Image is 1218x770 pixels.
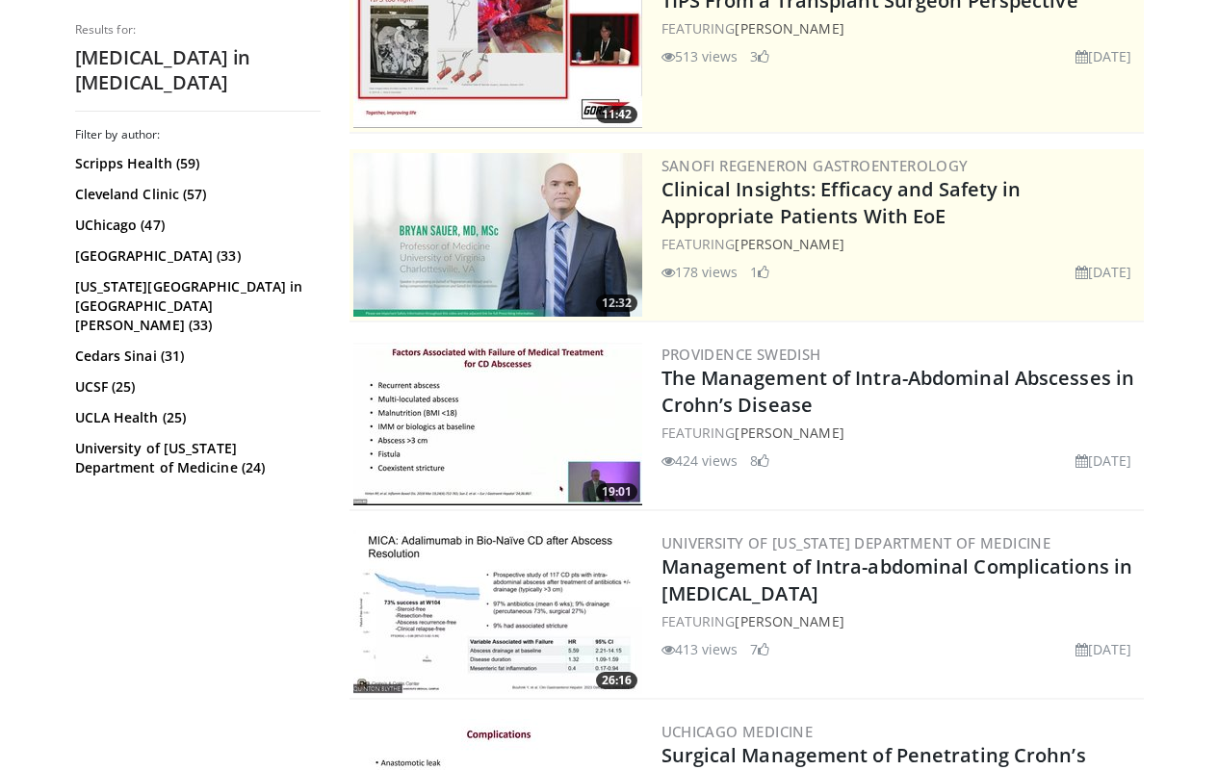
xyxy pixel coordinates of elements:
li: 7 [750,639,769,659]
span: 11:42 [596,106,637,123]
img: 87601306-5398-40a6-a477-310bd5a1bff4.300x170_q85_crop-smart_upscale.jpg [353,530,642,694]
li: 8 [750,450,769,471]
li: [DATE] [1075,46,1132,66]
div: FEATURING [661,18,1140,38]
span: 19:01 [596,483,637,500]
a: UChicago (47) [75,216,316,235]
a: [PERSON_NAME] [735,235,843,253]
a: UChicago Medicine [661,722,814,741]
li: 413 views [661,639,739,659]
img: bf9ce42c-6823-4735-9d6f-bc9dbebbcf2c.png.300x170_q85_crop-smart_upscale.jpg [353,153,642,317]
a: Clinical Insights: Efficacy and Safety in Appropriate Patients With EoE [661,176,1022,229]
p: Results for: [75,22,321,38]
a: University of [US_STATE] Department of Medicine [661,533,1051,552]
a: 26:16 [353,530,642,694]
li: 1 [750,262,769,282]
a: [PERSON_NAME] [735,612,843,630]
li: [DATE] [1075,262,1132,282]
div: FEATURING [661,234,1140,254]
a: Cleveland Clinic (57) [75,185,316,204]
a: The Management of Intra-Abdominal Abscesses in Crohn’s Disease [661,365,1135,418]
li: 513 views [661,46,739,66]
li: 178 views [661,262,739,282]
a: University of [US_STATE] Department of Medicine (24) [75,439,316,477]
img: 440fd37a-2daf-4b3a-b9ce-1614488718e9.300x170_q85_crop-smart_upscale.jpg [353,342,642,505]
a: Providence Swedish [661,345,821,364]
li: 3 [750,46,769,66]
h3: Filter by author: [75,127,321,142]
a: 12:32 [353,153,642,317]
li: [DATE] [1075,639,1132,659]
a: UCSF (25) [75,377,316,397]
a: 19:01 [353,342,642,505]
div: FEATURING [661,423,1140,443]
span: 12:32 [596,295,637,312]
a: [US_STATE][GEOGRAPHIC_DATA] in [GEOGRAPHIC_DATA][PERSON_NAME] (33) [75,277,316,335]
a: [PERSON_NAME] [735,423,843,442]
span: 26:16 [596,672,637,689]
a: [GEOGRAPHIC_DATA] (33) [75,246,316,266]
a: Sanofi Regeneron Gastroenterology [661,156,969,175]
li: [DATE] [1075,450,1132,471]
a: UCLA Health (25) [75,408,316,427]
div: FEATURING [661,611,1140,631]
h2: [MEDICAL_DATA] in [MEDICAL_DATA] [75,45,321,95]
li: 424 views [661,450,739,471]
a: [PERSON_NAME] [735,19,843,38]
a: Cedars Sinai (31) [75,346,316,366]
a: Management of Intra-abdominal Complications in [MEDICAL_DATA] [661,553,1133,606]
a: Scripps Health (59) [75,154,316,173]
